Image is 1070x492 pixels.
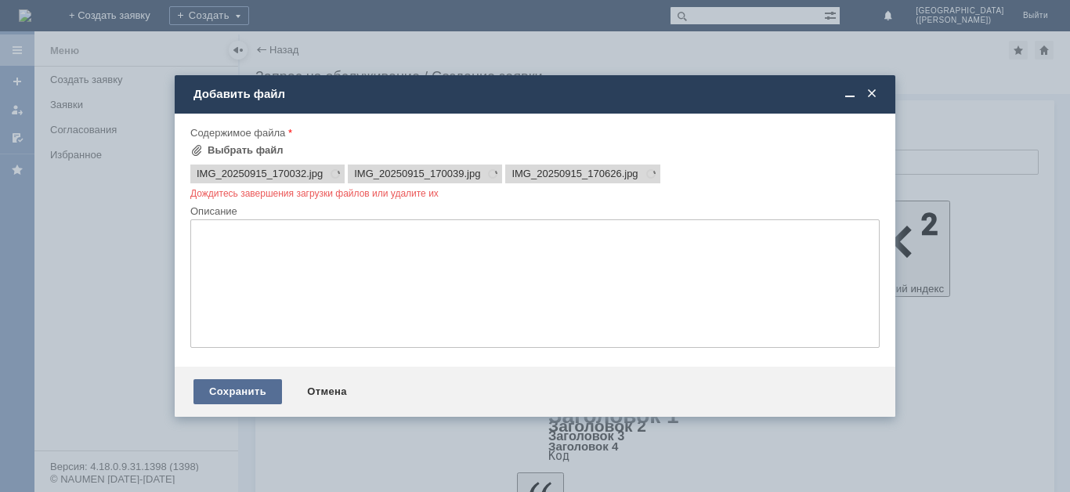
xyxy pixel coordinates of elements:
[464,168,480,180] span: IMG_20250915_170039.jpg
[512,168,621,180] span: IMG_20250915_170626.jpg
[6,81,229,119] div: В течение дня она вернулась с браком,при длительном нажатии на носик,содержимое не выходило.
[197,168,306,180] span: IMG_20250915_170032.jpg
[842,87,858,101] span: Свернуть (Ctrl + M)
[6,6,229,19] div: Добрый день.
[622,168,638,180] span: IMG_20250915_170626.jpg
[190,183,880,204] div: Дождитесь завершения загрузки файлов или удалите их
[193,87,880,101] div: Добавить файл
[864,87,880,101] span: Закрыть
[208,144,284,157] div: Выбрать файл
[306,168,323,180] span: IMG_20250915_170032.jpg
[190,206,877,216] div: Описание
[6,69,229,81] div: 4813360006041
[354,168,464,180] span: IMG_20250915_170039.jpg
[190,128,877,138] div: Содержимое файла
[6,19,229,69] div: [DATE] девушка приобрела Масло-гель гидрофильное очищающее для лица [MEDICAL_DATA] + Probiotics 2...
